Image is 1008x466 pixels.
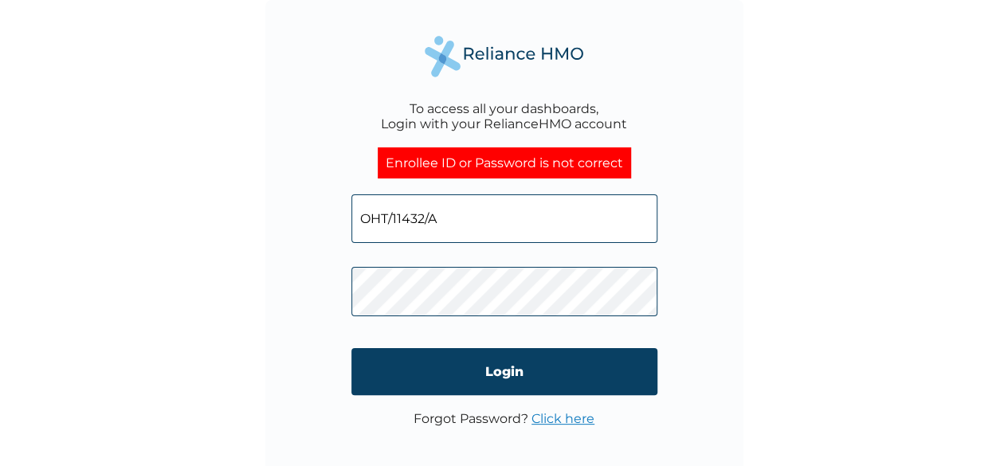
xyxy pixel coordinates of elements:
[414,411,594,426] p: Forgot Password?
[378,147,631,178] div: Enrollee ID or Password is not correct
[531,411,594,426] a: Click here
[381,101,627,131] div: To access all your dashboards, Login with your RelianceHMO account
[425,36,584,76] img: Reliance Health's Logo
[351,194,657,243] input: Email address or HMO ID
[351,348,657,395] input: Login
